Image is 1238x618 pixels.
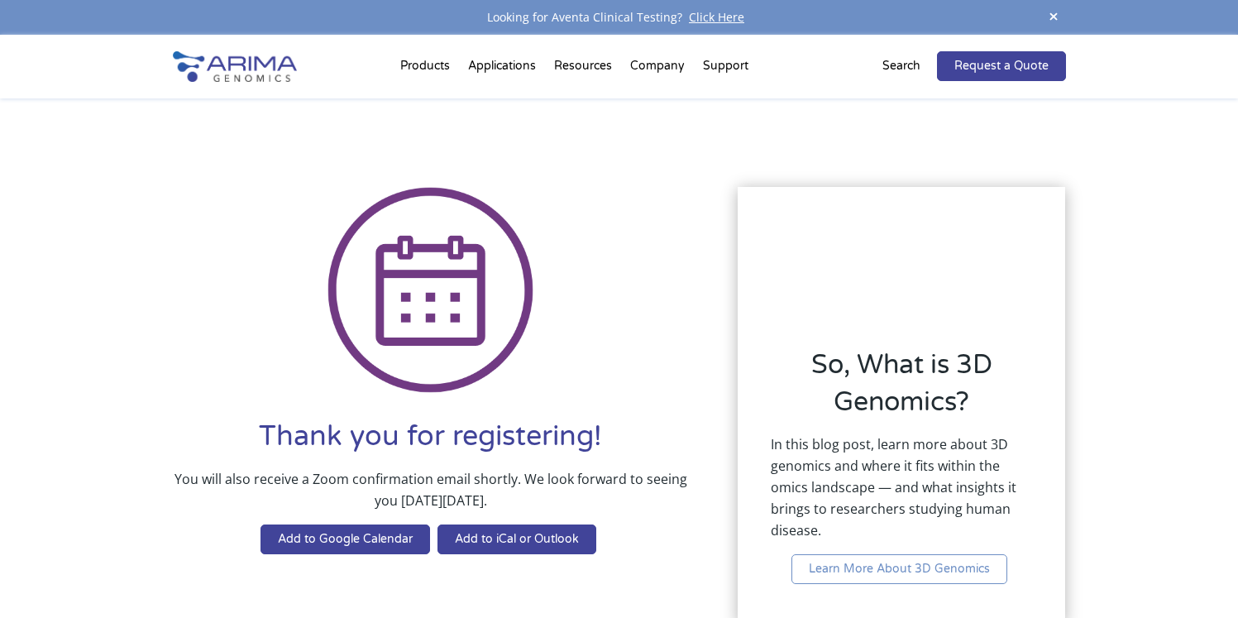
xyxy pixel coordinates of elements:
img: Icon Calendar [327,187,534,394]
p: In this blog post, learn more about 3D genomics and where it fits within the omics landscape — an... [771,434,1032,554]
div: Looking for Aventa Clinical Testing? [173,7,1066,28]
a: Request a Quote [937,51,1066,81]
img: Arima-Genomics-logo [173,51,297,82]
p: You will also receive a Zoom confirmation email shortly. We look forward to seeing you [DATE][DATE]. [173,468,689,525]
a: Click Here [682,9,751,25]
a: Add to Google Calendar [261,525,430,554]
h1: Thank you for registering! [173,418,689,468]
p: Search [882,55,920,77]
a: Learn More About 3D Genomics [791,554,1007,584]
a: Add to iCal or Outlook [437,525,596,554]
h2: So, What is 3D Genomics? [771,347,1032,434]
